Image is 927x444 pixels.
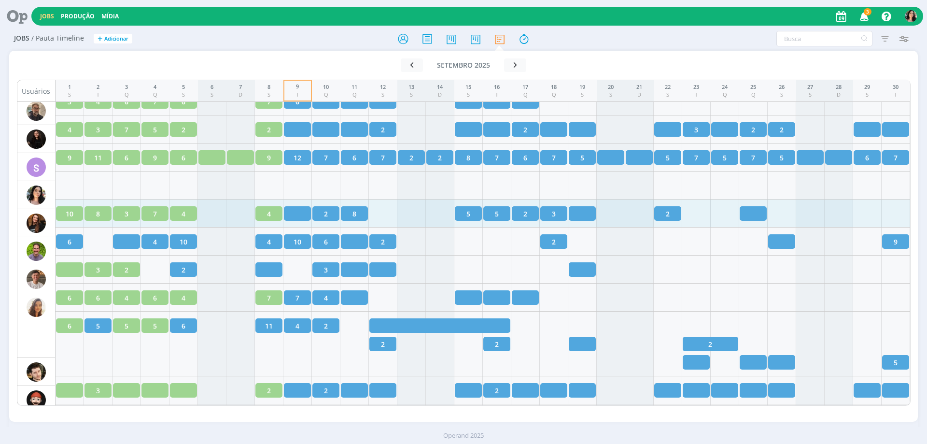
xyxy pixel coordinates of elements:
[153,321,157,331] span: 5
[694,125,698,135] span: 3
[423,58,504,72] button: setembro 2025
[153,83,157,91] div: 4
[894,237,898,247] span: 9
[182,209,185,219] span: 4
[296,91,299,99] div: T
[97,91,99,99] div: T
[722,91,728,99] div: Q
[324,321,328,331] span: 2
[27,129,46,149] img: S
[265,321,273,331] span: 11
[323,83,329,91] div: 10
[751,153,755,163] span: 7
[125,321,128,331] span: 5
[894,358,898,368] span: 5
[267,125,271,135] span: 2
[865,153,869,163] span: 6
[295,321,299,331] span: 4
[211,91,213,99] div: S
[267,153,271,163] span: 9
[27,186,46,205] img: T
[522,91,528,99] div: Q
[465,83,471,91] div: 15
[551,83,557,91] div: 18
[552,153,556,163] span: 7
[351,83,357,91] div: 11
[495,386,499,396] span: 2
[125,125,128,135] span: 7
[153,153,157,163] span: 9
[182,321,185,331] span: 6
[182,83,185,91] div: 5
[182,293,185,303] span: 4
[27,158,46,177] div: S
[40,12,54,20] a: Jobs
[267,386,271,396] span: 2
[324,153,328,163] span: 7
[779,83,785,91] div: 26
[27,101,46,121] img: R
[894,153,898,163] span: 7
[608,83,614,91] div: 20
[153,237,157,247] span: 4
[893,91,899,99] div: T
[381,339,385,349] span: 2
[551,91,557,99] div: Q
[552,209,556,219] span: 3
[96,321,100,331] span: 5
[239,91,242,99] div: D
[324,209,328,219] span: 2
[96,265,100,275] span: 3
[96,209,100,219] span: 8
[381,153,385,163] span: 7
[750,91,756,99] div: Q
[776,31,872,46] input: Busca
[98,34,102,44] span: +
[465,91,471,99] div: S
[323,91,329,99] div: Q
[523,125,527,135] span: 2
[665,83,671,91] div: 22
[665,91,671,99] div: S
[854,8,873,25] button: 3
[61,12,95,20] a: Produção
[864,91,870,99] div: S
[751,125,755,135] span: 2
[750,83,756,91] div: 25
[438,153,442,163] span: 2
[182,91,185,99] div: S
[68,153,71,163] span: 9
[666,153,670,163] span: 5
[267,91,270,99] div: S
[523,209,527,219] span: 2
[807,83,813,91] div: 27
[294,153,301,163] span: 12
[153,91,157,99] div: Q
[864,83,870,91] div: 29
[68,125,71,135] span: 4
[98,13,122,20] button: Mídia
[295,293,299,303] span: 7
[324,265,328,275] span: 3
[68,321,71,331] span: 6
[836,91,842,99] div: D
[27,242,46,261] img: T
[27,298,46,317] img: V
[522,83,528,91] div: 17
[409,153,413,163] span: 2
[239,83,242,91] div: 7
[807,91,813,99] div: S
[495,153,499,163] span: 7
[408,83,414,91] div: 13
[94,153,102,163] span: 11
[153,209,157,219] span: 7
[836,83,842,91] div: 28
[101,12,119,20] a: Mídia
[351,91,357,99] div: Q
[182,125,185,135] span: 2
[693,91,699,99] div: T
[94,34,132,44] button: +Adicionar
[780,153,784,163] span: 5
[125,153,128,163] span: 6
[437,60,490,70] span: setembro 2025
